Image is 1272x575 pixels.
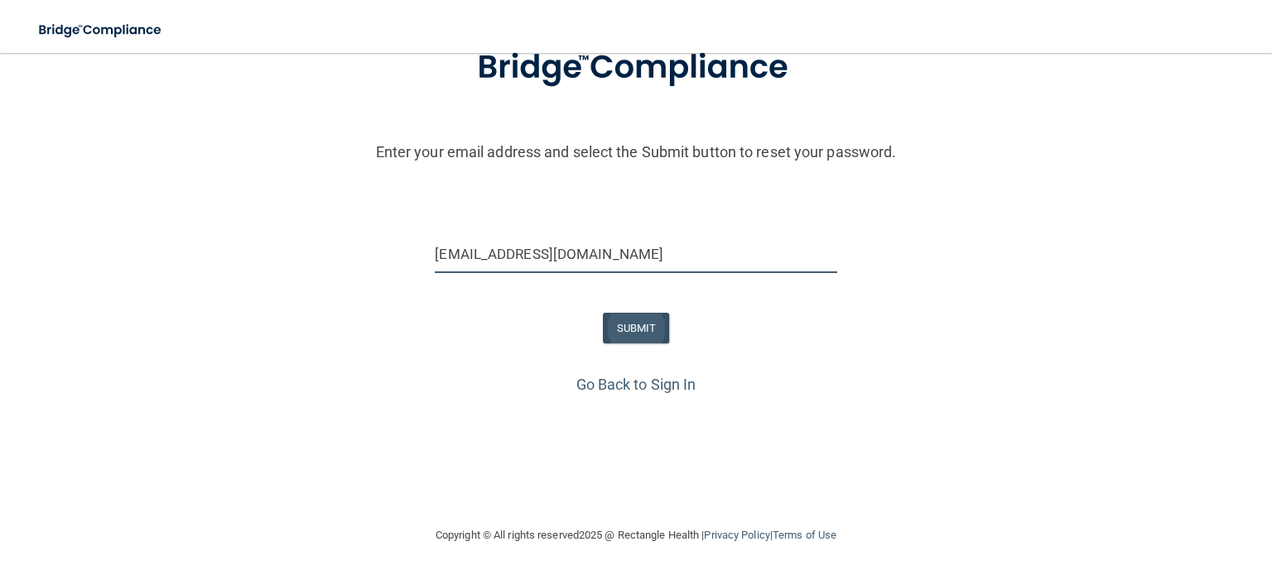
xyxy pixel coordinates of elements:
[25,13,177,47] img: bridge_compliance_login_screen.278c3ca4.svg
[704,529,769,541] a: Privacy Policy
[603,313,670,343] button: SUBMIT
[576,376,696,393] a: Go Back to Sign In
[435,236,836,273] input: Email
[443,25,829,111] img: bridge_compliance_login_screen.278c3ca4.svg
[334,509,938,562] div: Copyright © All rights reserved 2025 @ Rectangle Health | |
[773,529,836,541] a: Terms of Use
